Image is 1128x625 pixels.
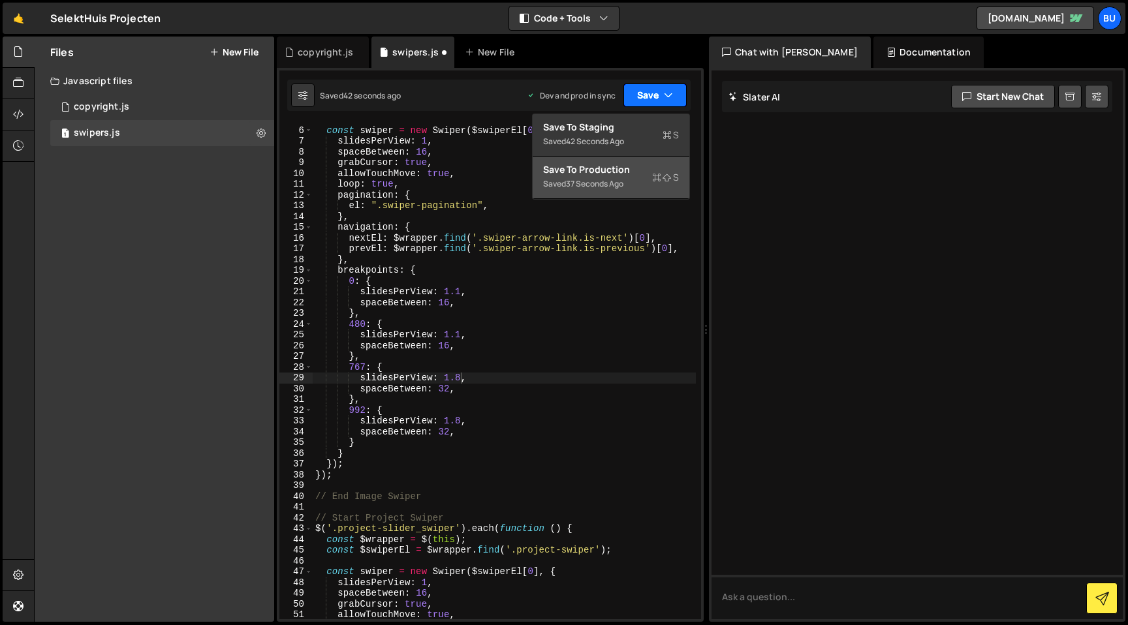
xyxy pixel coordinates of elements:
div: 9 [279,157,313,168]
div: 28 [279,362,313,373]
div: 25 [279,329,313,341]
div: 24 [279,319,313,330]
div: 31 [279,394,313,405]
a: 🤙 [3,3,35,34]
div: 32 [279,405,313,416]
div: 42 seconds ago [566,136,624,147]
div: 27 [279,351,313,362]
div: 48 [279,577,313,588]
div: 16674/45491.js [50,120,274,146]
button: Save [623,84,687,107]
div: New File [465,46,520,59]
div: 38 [279,470,313,481]
div: Save to Production [543,163,679,176]
h2: Files [50,45,74,59]
div: 41 [279,502,313,513]
div: 15 [279,222,313,233]
div: 13 [279,200,313,211]
div: 21 [279,286,313,297]
div: 16674/45649.js [50,94,274,120]
button: Save to ProductionS Saved37 seconds ago [533,157,689,199]
span: S [663,129,679,142]
div: 42 seconds ago [343,90,401,101]
div: 11 [279,179,313,190]
div: copyright.js [74,101,129,113]
div: 10 [279,168,313,179]
button: New File [210,47,258,57]
div: 46 [279,556,313,567]
a: [DOMAIN_NAME] [977,7,1094,30]
div: Javascript files [35,68,274,94]
div: 47 [279,566,313,577]
div: 29 [279,373,313,384]
div: 30 [279,384,313,395]
div: 44 [279,534,313,545]
div: 49 [279,588,313,599]
div: 40 [279,491,313,502]
div: 43 [279,523,313,534]
div: 18 [279,254,313,266]
div: 6 [279,125,313,136]
div: 16 [279,233,313,244]
div: 33 [279,416,313,427]
div: 12 [279,190,313,201]
div: 35 [279,437,313,448]
div: Dev and prod in sync [527,90,616,101]
div: 34 [279,427,313,438]
div: 42 [279,513,313,524]
div: 37 seconds ago [566,178,623,189]
div: Saved [543,176,679,192]
div: 50 [279,599,313,610]
a: Bu [1098,7,1121,30]
div: Save to Staging [543,121,679,134]
div: Documentation [873,37,984,68]
div: copyright.js [298,46,353,59]
div: 20 [279,276,313,287]
div: 26 [279,341,313,352]
div: Saved [320,90,401,101]
div: Chat with [PERSON_NAME] [709,37,871,68]
div: swipers.js [392,46,439,59]
div: 7 [279,136,313,147]
span: S [652,171,679,184]
div: 8 [279,147,313,158]
div: 37 [279,459,313,470]
button: Start new chat [951,85,1055,108]
div: 23 [279,308,313,319]
div: swipers.js [74,127,120,139]
div: 45 [279,545,313,556]
button: Save to StagingS Saved42 seconds ago [533,114,689,157]
h2: Slater AI [728,91,781,103]
div: 36 [279,448,313,459]
div: Saved [543,134,679,149]
div: 14 [279,211,313,222]
div: SelektHuis Projecten [50,10,161,26]
div: 51 [279,609,313,620]
div: 19 [279,265,313,276]
div: 22 [279,297,313,309]
div: 39 [279,480,313,491]
div: 17 [279,243,313,254]
span: 1 [61,129,69,140]
button: Code + Tools [509,7,619,30]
